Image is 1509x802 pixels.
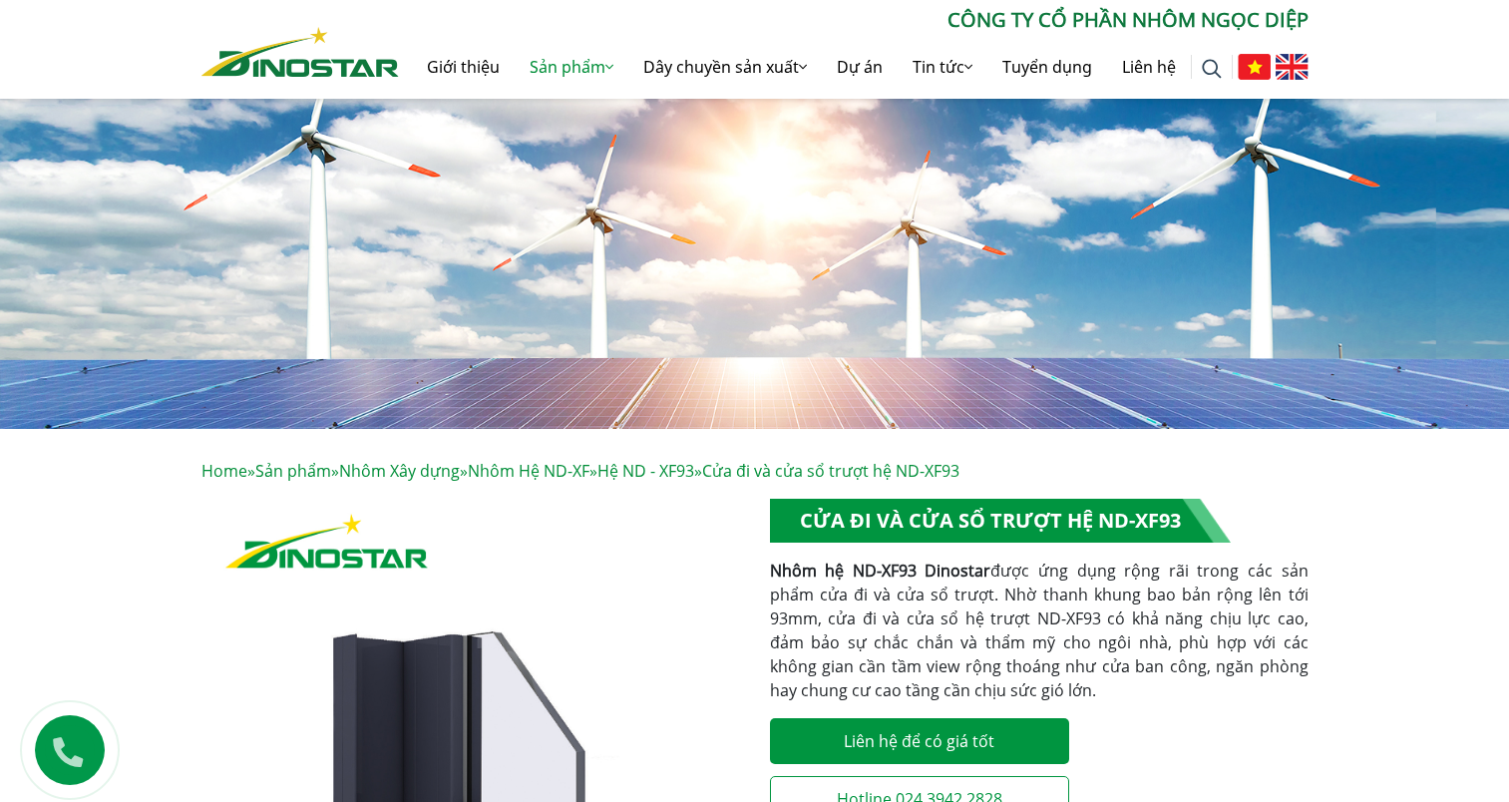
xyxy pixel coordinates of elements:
a: Tuyển dụng [987,35,1107,99]
span: » » » » » [201,460,959,482]
a: Home [201,460,247,482]
span: Cửa đi và cửa sổ trượt hệ ND-XF93 [702,460,959,482]
a: Tin tức [898,35,987,99]
a: Sản phẩm [255,460,331,482]
p: được ứng dụng rộng rãi trong các sản phẩm cửa đi và cửa sổ trượt. Nhờ thanh khung bao bản rộng lê... [770,559,1309,702]
a: Hệ ND - XF93 [597,460,694,482]
a: Liên hệ [1107,35,1191,99]
img: English [1276,54,1309,80]
a: Nhôm Xây dựng [339,460,460,482]
a: Sản phẩm [515,35,628,99]
img: Tiếng Việt [1238,54,1271,80]
img: Nhôm Dinostar [201,27,399,77]
h1: Cửa đi và cửa sổ trượt hệ ND-XF93 [770,499,1231,543]
strong: Nhôm hệ ND-XF93 Dinostar [770,560,991,582]
a: Giới thiệu [412,35,515,99]
p: CÔNG TY CỔ PHẦN NHÔM NGỌC DIỆP [399,5,1309,35]
a: Dự án [822,35,898,99]
img: search [1202,59,1222,79]
a: Liên hệ để có giá tốt [770,718,1069,764]
a: Dây chuyền sản xuất [628,35,822,99]
a: Nhôm Hệ ND-XF [468,460,589,482]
